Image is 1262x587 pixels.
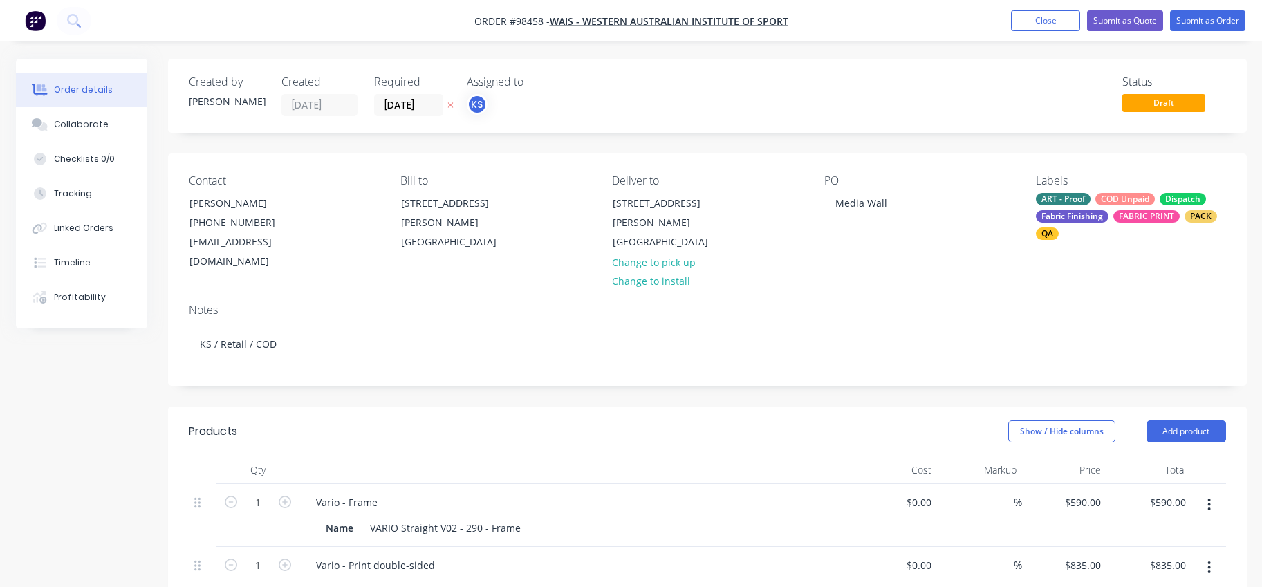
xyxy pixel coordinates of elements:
div: Contact [189,174,378,187]
div: Created [281,75,358,88]
div: Dispatch [1160,193,1206,205]
button: Checklists 0/0 [16,142,147,176]
button: Linked Orders [16,211,147,245]
button: Submit as Order [1170,10,1245,31]
div: Vario - Print double-sided [305,555,446,575]
div: Required [374,75,450,88]
button: Profitability [16,280,147,315]
div: [EMAIL_ADDRESS][DOMAIN_NAME] [189,232,304,271]
div: Labels [1036,174,1225,187]
button: Close [1011,10,1080,31]
div: Qty [216,456,299,484]
div: Status [1122,75,1226,88]
div: [PERSON_NAME] [189,94,265,109]
div: VARIO Straight V02 - 290 - Frame [364,518,526,538]
div: COD Unpaid [1095,193,1155,205]
div: QA [1036,227,1059,240]
div: Total [1106,456,1191,484]
div: [STREET_ADDRESS][PERSON_NAME] [613,194,727,232]
span: % [1014,557,1022,573]
a: WAIS - Western Australian Institute of Sport [550,15,788,28]
span: % [1014,494,1022,510]
div: Cost [853,456,938,484]
div: ART - Proof [1036,193,1091,205]
div: Linked Orders [54,222,113,234]
div: Assigned to [467,75,605,88]
iframe: Intercom live chat [1215,540,1248,573]
div: [GEOGRAPHIC_DATA] [613,232,727,252]
button: Submit as Quote [1087,10,1163,31]
button: Order details [16,73,147,107]
div: KS / Retail / COD [189,323,1226,365]
div: Order details [54,84,113,96]
div: PO [824,174,1014,187]
div: [STREET_ADDRESS][PERSON_NAME][GEOGRAPHIC_DATA] [601,193,739,252]
div: Notes [189,304,1226,317]
button: Add product [1147,420,1226,442]
div: Collaborate [54,118,109,131]
div: FABRIC PRINT [1113,210,1180,223]
div: Price [1022,456,1107,484]
div: Media Wall [824,193,898,213]
div: Checklists 0/0 [54,153,115,165]
div: Markup [937,456,1022,484]
div: Timeline [54,257,91,269]
div: [PERSON_NAME] [189,194,304,213]
div: Fabric Finishing [1036,210,1108,223]
img: Factory [25,10,46,31]
button: Collaborate [16,107,147,142]
div: Created by [189,75,265,88]
button: Timeline [16,245,147,280]
span: Order #98458 - [474,15,550,28]
div: PACK [1185,210,1217,223]
div: Deliver to [612,174,801,187]
div: [STREET_ADDRESS][PERSON_NAME] [401,194,516,232]
div: Bill to [400,174,590,187]
button: Show / Hide columns [1008,420,1115,442]
button: Tracking [16,176,147,211]
span: Draft [1122,94,1205,111]
button: Change to install [604,272,697,290]
div: [PERSON_NAME][PHONE_NUMBER][EMAIL_ADDRESS][DOMAIN_NAME] [178,193,316,272]
div: [PHONE_NUMBER] [189,213,304,232]
div: Vario - Frame [305,492,389,512]
button: Change to pick up [604,252,703,271]
div: Profitability [54,291,106,304]
div: [STREET_ADDRESS][PERSON_NAME][GEOGRAPHIC_DATA] [389,193,528,252]
div: Tracking [54,187,92,200]
div: [GEOGRAPHIC_DATA] [401,232,516,252]
button: KS [467,94,488,115]
div: Products [189,423,237,440]
div: Name [320,518,359,538]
